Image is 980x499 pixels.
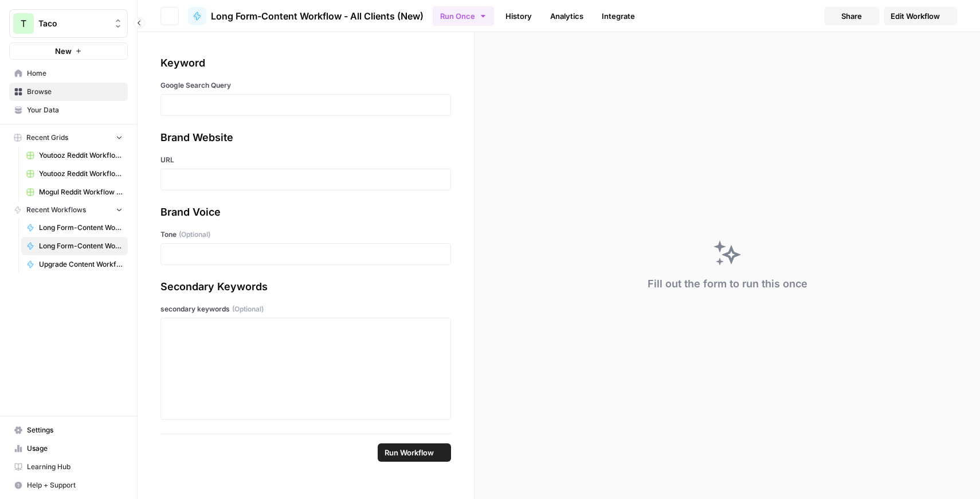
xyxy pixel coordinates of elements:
[9,439,128,458] a: Usage
[160,130,451,146] div: Brand Website
[160,229,451,240] label: Tone
[884,7,957,25] a: Edit Workflow
[9,9,128,38] button: Workspace: Taco
[160,279,451,295] div: Secondary Keywords
[841,10,862,22] span: Share
[9,201,128,219] button: Recent Workflows
[378,443,451,462] button: Run Workflow
[27,105,123,115] span: Your Data
[27,87,123,97] span: Browse
[27,425,123,435] span: Settings
[9,476,128,494] button: Help + Support
[9,83,128,101] a: Browse
[38,18,108,29] span: Taco
[55,45,72,57] span: New
[39,223,123,233] span: Long Form-Content Workflow - AI Clients (New)
[824,7,879,25] button: Share
[27,443,123,454] span: Usage
[9,64,128,83] a: Home
[595,7,642,25] a: Integrate
[21,255,128,274] a: Upgrade Content Workflow - Nurx
[39,259,123,270] span: Upgrade Content Workflow - Nurx
[160,155,451,165] label: URL
[160,204,451,220] div: Brand Voice
[27,462,123,472] span: Learning Hub
[9,129,128,146] button: Recent Grids
[21,183,128,201] a: Mogul Reddit Workflow Grid (1)
[26,205,86,215] span: Recent Workflows
[9,42,128,60] button: New
[160,80,451,91] label: Google Search Query
[21,219,128,237] a: Long Form-Content Workflow - AI Clients (New)
[891,10,940,22] span: Edit Workflow
[160,304,451,314] label: secondary keywords
[499,7,539,25] a: History
[211,9,424,23] span: Long Form-Content Workflow - All Clients (New)
[543,7,590,25] a: Analytics
[21,17,26,30] span: T
[9,101,128,119] a: Your Data
[648,276,807,292] div: Fill out the form to run this once
[160,55,451,71] div: Keyword
[385,447,434,458] span: Run Workflow
[27,480,123,490] span: Help + Support
[188,7,424,25] a: Long Form-Content Workflow - All Clients (New)
[39,187,123,197] span: Mogul Reddit Workflow Grid (1)
[39,169,123,179] span: Youtooz Reddit Workflow Grid
[21,237,128,255] a: Long Form-Content Workflow - All Clients (New)
[21,146,128,165] a: Youtooz Reddit Workflow Grid (1)
[9,421,128,439] a: Settings
[39,241,123,251] span: Long Form-Content Workflow - All Clients (New)
[232,304,264,314] span: (Optional)
[433,6,494,26] button: Run Once
[39,150,123,161] span: Youtooz Reddit Workflow Grid (1)
[27,68,123,79] span: Home
[21,165,128,183] a: Youtooz Reddit Workflow Grid
[179,229,210,240] span: (Optional)
[26,132,68,143] span: Recent Grids
[9,458,128,476] a: Learning Hub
